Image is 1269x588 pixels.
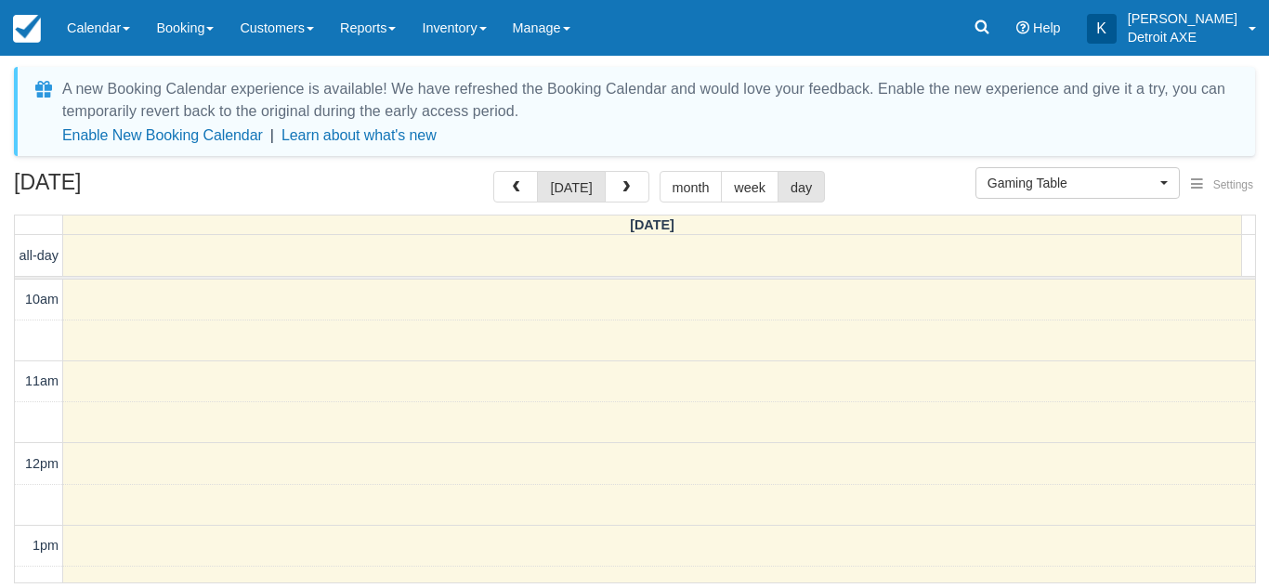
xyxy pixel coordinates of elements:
div: K [1087,14,1117,44]
button: Gaming Table [975,167,1180,199]
span: Gaming Table [988,174,1156,192]
span: 12pm [25,456,59,471]
button: [DATE] [537,171,605,203]
i: Help [1016,21,1029,34]
span: 1pm [33,538,59,553]
button: Settings [1180,172,1264,199]
span: [DATE] [630,217,674,232]
div: A new Booking Calendar experience is available! We have refreshed the Booking Calendar and would ... [62,78,1233,123]
span: | [270,127,274,143]
span: 11am [25,373,59,388]
img: checkfront-main-nav-mini-logo.png [13,15,41,43]
button: week [721,171,778,203]
a: Learn about what's new [281,127,437,143]
span: 10am [25,292,59,307]
span: Settings [1213,178,1253,191]
button: month [660,171,723,203]
h2: [DATE] [14,171,249,205]
span: Help [1033,20,1061,35]
button: Enable New Booking Calendar [62,126,263,145]
button: day [778,171,825,203]
p: [PERSON_NAME] [1128,9,1237,28]
p: Detroit AXE [1128,28,1237,46]
span: all-day [20,248,59,263]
